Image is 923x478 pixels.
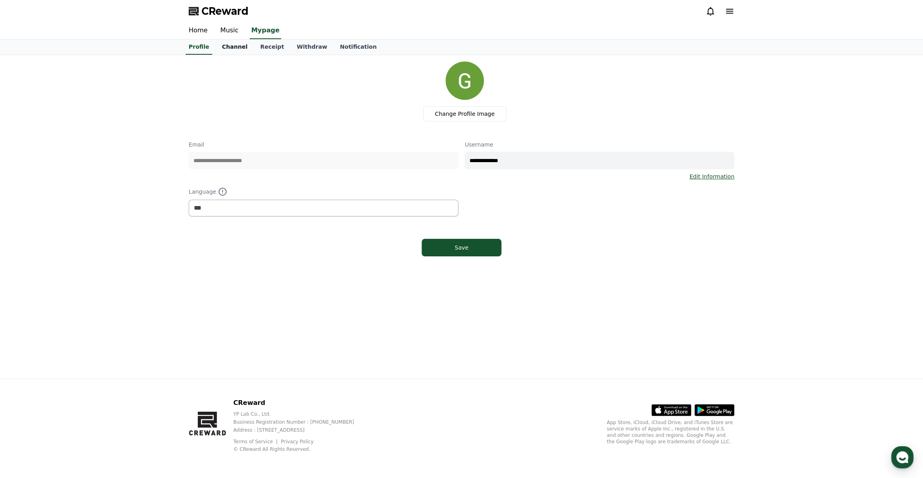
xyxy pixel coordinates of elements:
a: Channel [215,40,254,55]
p: Business Registration Number : [PHONE_NUMBER] [233,419,367,425]
a: CReward [189,5,248,18]
span: Home [20,265,34,272]
a: Receipt [254,40,290,55]
h1: CReward [10,60,56,73]
a: Notification [333,40,383,55]
div: 10 hours ago [63,85,94,91]
a: Home [182,22,214,39]
a: Edit Information [689,173,734,180]
p: App Store, iCloud, iCloud Drive, and iTunes Store are service marks of Apple Inc., registered in ... [607,419,734,445]
p: CReward [233,398,367,408]
a: Profile [185,40,212,55]
p: © CReward All Rights Reserved. [233,446,367,452]
a: Powered byChannel Talk [45,157,110,164]
span: CReward [201,5,248,18]
span: Messages [66,266,90,272]
button: Save [422,239,501,256]
p: Email [189,141,458,149]
span: Enter a message. [17,121,69,129]
a: Terms of Service [233,439,279,444]
div: Save [438,244,485,252]
a: Creward10 hours ago hello can you please see if you can approuve my second channel i added a week... [10,81,146,111]
a: Settings [103,253,153,273]
div: Creward [33,85,59,92]
span: Settings [118,265,138,272]
a: Music [214,22,245,39]
a: Withdraw [290,40,333,55]
span: Back [DATE], 12:30 AM [52,138,114,145]
a: Messages [53,253,103,273]
img: profile_image [446,61,484,100]
label: Change Profile Image [423,106,506,121]
a: Enter a message. [11,116,144,135]
span: See business hours [87,64,137,71]
p: Username [465,141,734,149]
a: Mypage [250,22,281,39]
p: YP Lab Co., Ltd. [233,411,367,417]
a: Home [2,253,53,273]
span: Powered by [53,158,110,163]
a: Privacy Policy [281,439,314,444]
p: Language [189,187,458,196]
button: See business hours [84,63,146,73]
p: Address : [STREET_ADDRESS] [233,427,367,433]
div: hello can you please see if you can approuve my second channel i added a week a go [33,92,140,108]
b: Channel Talk [79,158,110,163]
